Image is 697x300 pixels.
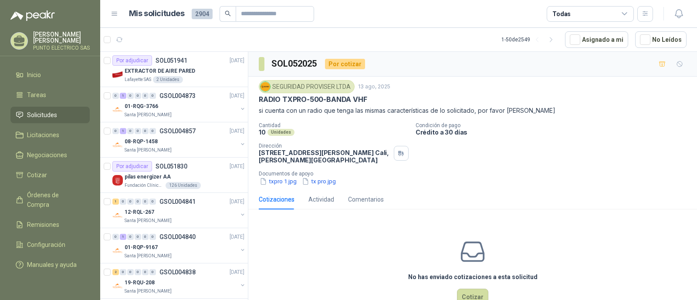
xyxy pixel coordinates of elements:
[125,67,195,75] p: EXTRACTOR DE AIRE PARED
[127,234,134,240] div: 0
[120,128,126,134] div: 1
[261,82,270,91] img: Company Logo
[100,158,248,193] a: Por adjudicarSOL051830[DATE] Company Logopilas energizer AAFundación Clínica Shaio126 Unidades
[225,10,231,17] span: search
[565,31,628,48] button: Asignado a mi
[112,246,123,256] img: Company Logo
[10,127,90,143] a: Licitaciones
[230,233,244,241] p: [DATE]
[259,149,390,164] p: [STREET_ADDRESS][PERSON_NAME] Cali , [PERSON_NAME][GEOGRAPHIC_DATA]
[267,129,294,136] div: Unidades
[149,234,156,240] div: 0
[271,57,318,71] h3: SOL052025
[259,143,390,149] p: Dirección
[348,195,384,204] div: Comentarios
[120,93,126,99] div: 1
[112,161,152,172] div: Por adjudicar
[129,7,185,20] h1: Mis solicitudes
[27,170,47,180] span: Cotizar
[125,253,172,260] p: Santa [PERSON_NAME]
[230,57,244,65] p: [DATE]
[127,93,134,99] div: 0
[10,216,90,233] a: Remisiones
[259,195,294,204] div: Cotizaciones
[159,269,196,275] p: GSOL004838
[552,9,571,19] div: Todas
[166,182,201,189] div: 126 Unidades
[159,234,196,240] p: GSOL004840
[27,150,67,160] span: Negociaciones
[125,279,155,287] p: 19-RQU-208
[259,80,355,93] div: SEGURIDAD PROVISER LTDA
[149,269,156,275] div: 0
[142,199,149,205] div: 0
[259,171,694,177] p: Documentos de apoyo
[159,93,196,99] p: GSOL004873
[142,269,149,275] div: 0
[10,87,90,103] a: Tareas
[27,240,65,249] span: Configuración
[112,91,246,118] a: 0 1 0 0 0 0 GSOL004873[DATE] Company Logo01-RQG-3766Santa [PERSON_NAME]
[112,175,123,185] img: Company Logo
[120,269,126,275] div: 0
[125,138,158,146] p: 08-RQP-1458
[127,128,134,134] div: 0
[159,128,196,134] p: GSOL004857
[112,281,123,291] img: Company Logo
[112,128,119,134] div: 0
[112,267,246,295] a: 2 0 0 0 0 0 GSOL004838[DATE] Company Logo19-RQU-208Santa [PERSON_NAME]
[10,236,90,253] a: Configuración
[112,93,119,99] div: 0
[501,33,558,47] div: 1 - 50 de 2549
[112,232,246,260] a: 0 1 0 0 0 0 GSOL004840[DATE] Company Logo01-RQP-9167Santa [PERSON_NAME]
[135,234,141,240] div: 0
[112,199,119,205] div: 1
[10,167,90,183] a: Cotizar
[135,199,141,205] div: 0
[259,95,367,104] p: RADIO TXPRO-500-BANDA VHF
[120,234,126,240] div: 1
[10,256,90,273] a: Manuales y ayuda
[10,187,90,213] a: Órdenes de Compra
[325,59,365,69] div: Por cotizar
[27,90,46,100] span: Tareas
[125,243,158,252] p: 01-RQP-9167
[33,31,90,44] p: [PERSON_NAME] [PERSON_NAME]
[408,272,538,282] h3: No has enviado cotizaciones a esta solicitud
[635,31,687,48] button: No Leídos
[149,128,156,134] div: 0
[125,76,151,83] p: Lafayette SAS
[125,102,158,111] p: 01-RQG-3766
[259,177,298,186] button: txpro 1.jpg
[135,93,141,99] div: 0
[27,130,59,140] span: Licitaciones
[125,147,172,154] p: Santa [PERSON_NAME]
[230,198,244,206] p: [DATE]
[112,104,123,115] img: Company Logo
[10,67,90,83] a: Inicio
[125,182,164,189] p: Fundación Clínica Shaio
[112,55,152,66] div: Por adjudicar
[301,177,337,186] button: tx pro.jpg
[230,268,244,276] p: [DATE]
[142,128,149,134] div: 0
[125,208,154,216] p: 12-RQL-267
[125,217,172,224] p: Santa [PERSON_NAME]
[416,122,694,128] p: Condición de pago
[112,140,123,150] img: Company Logo
[156,163,187,169] p: SOL051830
[259,106,687,115] p: si cuenta con un radio que tenga las mismas características de lo solicitado, por favor [PERSON_N...
[120,199,126,205] div: 0
[259,128,266,136] p: 10
[112,196,246,224] a: 1 0 0 0 0 0 GSOL004841[DATE] Company Logo12-RQL-267Santa [PERSON_NAME]
[112,69,123,80] img: Company Logo
[27,190,81,209] span: Órdenes de Compra
[112,210,123,221] img: Company Logo
[112,126,246,154] a: 0 1 0 0 0 0 GSOL004857[DATE] Company Logo08-RQP-1458Santa [PERSON_NAME]
[125,173,171,181] p: pilas energizer AA
[230,127,244,135] p: [DATE]
[10,10,55,21] img: Logo peakr
[27,220,59,229] span: Remisiones
[142,234,149,240] div: 0
[33,45,90,51] p: PUNTO ELECTRICO SAS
